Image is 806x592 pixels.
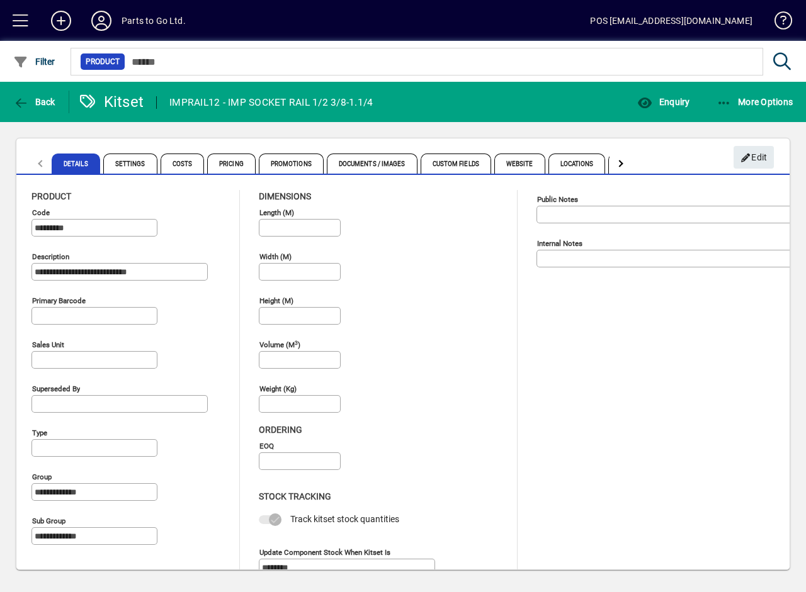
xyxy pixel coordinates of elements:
[31,191,71,201] span: Product
[259,491,331,501] span: Stock Tracking
[421,154,491,174] span: Custom Fields
[259,296,293,305] mat-label: Height (m)
[52,154,100,174] span: Details
[41,9,81,32] button: Add
[259,425,302,435] span: Ordering
[717,97,793,107] span: More Options
[86,55,120,68] span: Product
[10,50,59,73] button: Filter
[494,154,545,174] span: Website
[32,428,47,437] mat-label: Type
[81,9,122,32] button: Profile
[32,208,50,217] mat-label: Code
[290,514,399,524] span: Track kitset stock quantities
[161,154,205,174] span: Costs
[608,154,698,174] span: Kitset Components
[169,92,373,113] div: IMPRAIL12 - IMP SOCKET RAIL 1/2 3/8-1.1/4
[259,547,390,556] mat-label: Update component stock when kitset is
[259,154,324,174] span: Promotions
[10,91,59,113] button: Back
[32,384,80,393] mat-label: Superseded by
[537,239,582,248] mat-label: Internal Notes
[103,154,157,174] span: Settings
[13,57,55,67] span: Filter
[207,154,256,174] span: Pricing
[259,191,311,201] span: Dimensions
[590,11,752,31] div: POS [EMAIL_ADDRESS][DOMAIN_NAME]
[765,3,790,43] a: Knowledge Base
[259,384,297,393] mat-label: Weight (Kg)
[259,208,294,217] mat-label: Length (m)
[548,154,606,174] span: Locations
[259,340,300,349] mat-label: Volume (m )
[32,296,86,305] mat-label: Primary barcode
[32,472,52,481] mat-label: Group
[741,147,768,168] span: Edit
[734,146,774,169] button: Edit
[634,91,693,113] button: Enquiry
[32,340,64,349] mat-label: Sales unit
[295,339,298,345] sup: 3
[32,252,69,261] mat-label: Description
[122,11,186,31] div: Parts to Go Ltd.
[713,91,797,113] button: More Options
[327,154,417,174] span: Documents / Images
[537,195,578,204] mat-label: Public Notes
[13,97,55,107] span: Back
[259,442,274,450] mat-label: EOQ
[637,97,690,107] span: Enquiry
[79,92,144,112] div: Kitset
[259,252,292,261] mat-label: Width (m)
[32,517,65,525] mat-label: Sub group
